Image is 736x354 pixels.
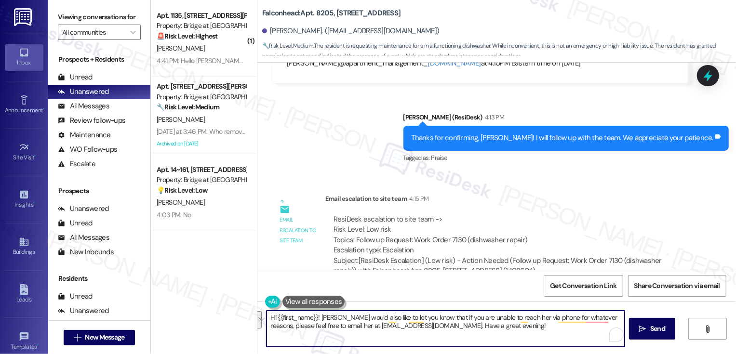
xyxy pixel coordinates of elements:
a: [DOMAIN_NAME] [428,58,481,68]
div: [DATE] at 3:46 PM: Who removed them? [157,127,268,136]
div: Property: Bridge at [GEOGRAPHIC_DATA] [157,92,246,102]
img: ResiDesk Logo [14,8,34,26]
div: Property: Bridge at [GEOGRAPHIC_DATA] [157,175,246,185]
span: • [35,153,36,159]
div: Escalate [58,159,95,169]
strong: 🔧 Risk Level: Medium [262,42,313,50]
span: Send [650,324,665,334]
div: Review follow-ups [58,116,125,126]
span: • [33,200,35,207]
span: [PERSON_NAME] [157,115,205,124]
i:  [639,325,646,333]
div: Subject: [ResiDesk Escalation] (Low risk) - Action Needed (Follow up Request: Work Order 7130 (di... [334,256,680,276]
div: ResiDesk escalation to site team -> Risk Level: Low risk Topics: Follow up Request: Work Order 71... [334,214,680,256]
div: Unanswered [58,306,109,316]
strong: 💡 Risk Level: Low [157,186,208,195]
span: Share Conversation via email [634,281,720,291]
div: All Messages [58,233,109,243]
i:  [74,334,81,341]
div: Thanks for confirming, [PERSON_NAME]! I will follow up with the team. We appreciate your patience. [412,133,714,143]
span: : The resident is requesting maintenance for a malfunctioning dishwasher. While inconvenient, thi... [262,41,736,62]
div: Apt. [STREET_ADDRESS][PERSON_NAME] [157,81,246,92]
div: All Messages [58,101,109,111]
div: Property: Bridge at [GEOGRAPHIC_DATA] [157,21,246,31]
a: Insights • [5,186,43,212]
div: Apt. 1135, [STREET_ADDRESS][PERSON_NAME] [157,11,246,21]
div: Email escalation to site team [280,215,317,246]
div: Apt. 14~161, [STREET_ADDRESS] [157,165,246,175]
div: Tagged as: [403,151,729,165]
div: Residents [48,274,150,284]
strong: 🚨 Risk Level: Highest [157,32,218,40]
div: 4:03 PM: No [157,210,191,219]
span: • [37,342,39,349]
div: Email escalation to site team [325,194,688,207]
b: Falconhead: Apt. 8205, [STREET_ADDRESS] [262,8,401,18]
i:  [704,325,711,333]
button: Send [629,318,676,340]
i:  [130,28,135,36]
div: [PERSON_NAME]. ([EMAIL_ADDRESS][DOMAIN_NAME]) [262,26,440,36]
span: Get Conversation Link [550,281,616,291]
div: 4:15 PM [407,194,428,204]
div: Archived on [DATE] [156,138,247,150]
a: Leads [5,281,43,307]
button: Get Conversation Link [544,275,623,297]
a: Buildings [5,234,43,260]
span: • [43,105,44,112]
strong: 🔧 Risk Level: Medium [157,103,219,111]
button: New Message [64,330,135,345]
div: Maintenance [58,130,111,140]
button: Share Conversation via email [628,275,726,297]
div: 4:13 PM [482,112,504,122]
div: WO Follow-ups [58,144,117,155]
span: [PERSON_NAME] [157,198,205,207]
a: Site Visit • [5,139,43,165]
div: Unread [58,291,93,302]
input: All communities [62,25,125,40]
div: Unanswered [58,204,109,214]
div: Prospects + Residents [48,54,150,65]
div: Prospects [48,186,150,196]
div: [PERSON_NAME] (ResiDesk) [403,112,729,126]
label: Viewing conversations for [58,10,141,25]
div: Unread [58,72,93,82]
a: Inbox [5,44,43,70]
span: Praise [431,154,447,162]
textarea: To enrich screen reader interactions, please activate Accessibility in Grammarly extension settings [267,311,625,347]
span: [PERSON_NAME] [157,44,205,52]
span: New Message [85,332,124,342]
div: Unread [58,218,93,228]
div: New Inbounds [58,247,114,257]
div: Unanswered [58,87,109,97]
